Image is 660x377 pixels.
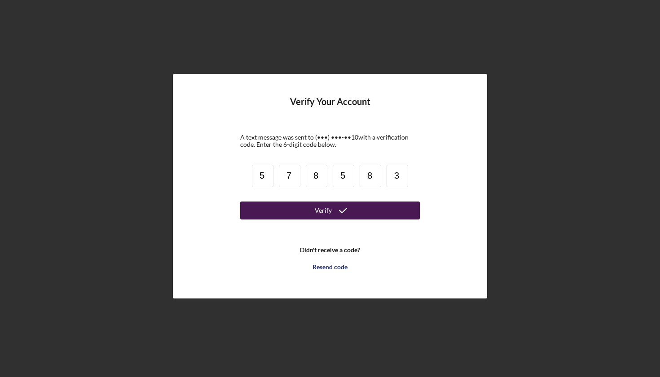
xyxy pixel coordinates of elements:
div: Resend code [312,258,348,276]
button: Resend code [240,258,420,276]
div: Verify [315,202,332,219]
h4: Verify Your Account [290,96,370,120]
div: A text message was sent to (•••) •••-•• 10 with a verification code. Enter the 6-digit code below. [240,134,420,148]
button: Verify [240,202,420,219]
b: Didn't receive a code? [300,246,360,254]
